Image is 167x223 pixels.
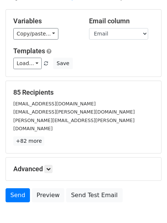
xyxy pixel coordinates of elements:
[13,109,135,115] small: [EMAIL_ADDRESS][PERSON_NAME][DOMAIN_NAME]
[13,47,45,55] a: Templates
[13,136,44,146] a: +82 more
[13,58,42,69] a: Load...
[130,187,167,223] iframe: Chat Widget
[13,17,78,25] h5: Variables
[6,188,30,202] a: Send
[13,101,96,107] small: [EMAIL_ADDRESS][DOMAIN_NAME]
[13,88,154,97] h5: 85 Recipients
[53,58,72,69] button: Save
[32,188,64,202] a: Preview
[13,118,134,132] small: [PERSON_NAME][EMAIL_ADDRESS][PERSON_NAME][DOMAIN_NAME]
[66,188,122,202] a: Send Test Email
[13,28,58,40] a: Copy/paste...
[13,165,154,173] h5: Advanced
[89,17,154,25] h5: Email column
